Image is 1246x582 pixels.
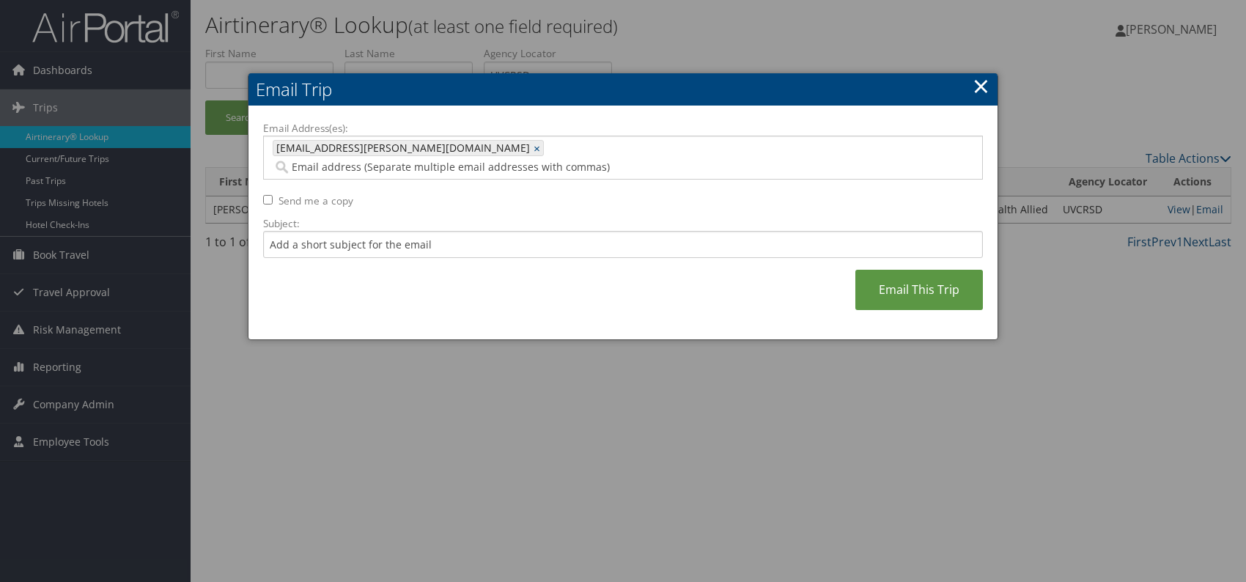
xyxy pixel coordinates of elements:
[279,194,353,208] label: Send me a copy
[273,160,796,174] input: Email address (Separate multiple email addresses with commas)
[273,141,530,155] span: [EMAIL_ADDRESS][PERSON_NAME][DOMAIN_NAME]
[248,73,998,106] h2: Email Trip
[534,141,543,155] a: ×
[263,121,983,136] label: Email Address(es):
[263,216,983,231] label: Subject:
[855,270,983,310] a: Email This Trip
[973,71,989,100] a: ×
[263,231,983,258] input: Add a short subject for the email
